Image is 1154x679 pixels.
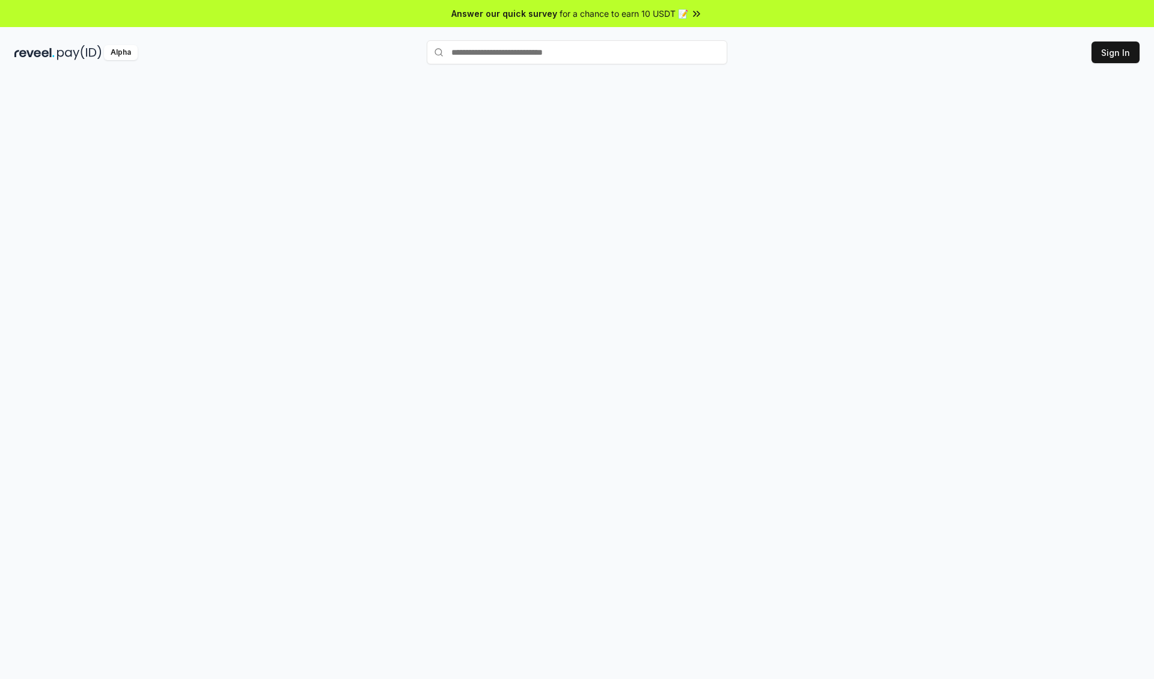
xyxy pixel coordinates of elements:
img: pay_id [57,45,102,60]
button: Sign In [1091,41,1140,63]
img: reveel_dark [14,45,55,60]
span: Answer our quick survey [451,7,557,20]
div: Alpha [104,45,138,60]
span: for a chance to earn 10 USDT 📝 [560,7,688,20]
